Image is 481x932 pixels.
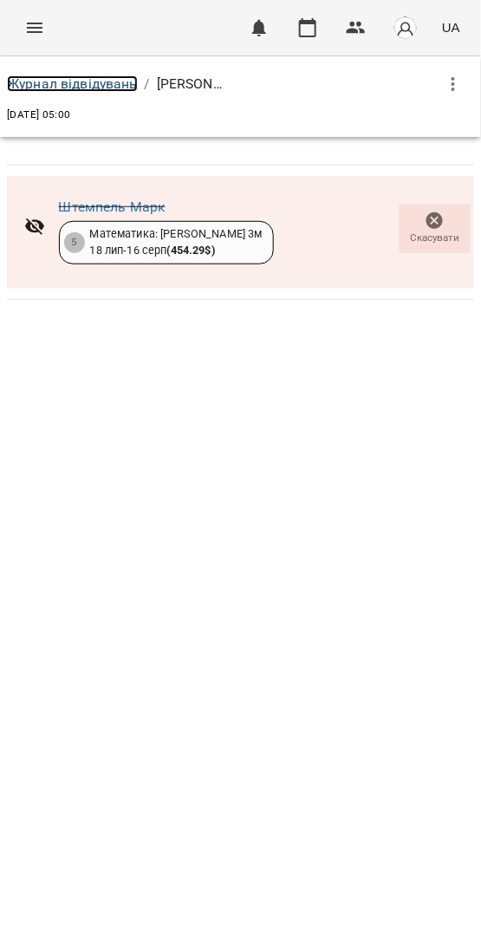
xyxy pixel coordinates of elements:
[145,74,150,95] li: /
[64,232,85,253] div: 5
[393,16,418,40] img: avatar_s.png
[14,7,55,49] button: Menu
[7,75,138,92] a: Журнал відвідувань
[442,18,460,36] span: UA
[7,108,71,121] span: [DATE] 05:00
[157,74,226,95] p: [PERSON_NAME]
[7,74,226,95] nav: breadcrumb
[400,205,471,253] button: Скасувати
[90,226,263,258] div: Математика: [PERSON_NAME] 3м 18 лип - 16 серп
[410,231,460,245] span: Скасувати
[435,11,467,43] button: UA
[59,199,166,215] a: Штемпель Марк
[167,244,215,257] b: ( 454.29 $ )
